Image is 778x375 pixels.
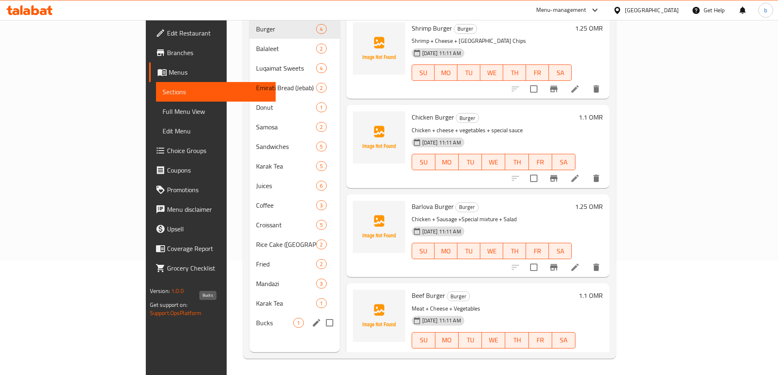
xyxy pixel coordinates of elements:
[412,304,576,314] p: Meat + Cheese + Vegetables
[316,200,326,210] div: items
[552,245,568,257] span: SA
[529,245,546,257] span: FR
[525,259,542,276] span: Select to update
[555,334,572,346] span: SA
[317,143,326,151] span: 5
[256,24,316,34] span: Burger
[256,240,316,249] div: Rice Cake (Vimptuwa)
[549,243,572,259] button: SA
[316,44,326,53] div: items
[508,334,525,346] span: TH
[412,125,576,135] p: Chicken + cheese + vegetables + special sauce
[256,298,316,308] span: Karak Tea
[544,79,564,99] button: Branch-specific-item
[505,154,528,170] button: TH
[570,173,580,183] a: Edit menu item
[150,286,170,296] span: Version:
[149,23,276,43] a: Edit Restaurant
[256,161,316,171] div: Karak Tea
[316,161,326,171] div: items
[552,154,575,170] button: SA
[316,279,326,288] div: items
[454,24,477,34] div: Burger
[586,79,606,99] button: delete
[625,6,679,15] div: [GEOGRAPHIC_DATA]
[317,182,326,190] span: 6
[459,332,482,348] button: TU
[250,98,339,117] div: Donut1
[419,228,464,235] span: [DATE] 11:11 AM
[156,121,276,141] a: Edit Menu
[353,111,405,164] img: Chicken Burger
[250,195,339,215] div: Coffee3
[456,113,479,123] div: Burger
[485,334,502,346] span: WE
[250,137,339,156] div: Sandwiches5
[503,64,526,81] button: TH
[526,243,549,259] button: FR
[536,5,586,15] div: Menu-management
[316,83,326,93] div: items
[149,62,276,82] a: Menus
[317,25,326,33] span: 4
[256,259,316,269] span: Fried
[435,332,459,348] button: MO
[256,240,316,249] span: Rice Cake ([GEOGRAPHIC_DATA])
[353,201,405,253] img: Barlova Burger
[435,64,457,81] button: MO
[506,67,523,79] span: TH
[570,84,580,94] a: Edit menu item
[506,245,523,257] span: TH
[461,245,477,257] span: TU
[250,313,339,333] div: Bucks1edit
[256,142,316,151] span: Sandwiches
[167,244,269,253] span: Coverage Report
[586,257,606,277] button: delete
[529,332,552,348] button: FR
[419,317,464,324] span: [DATE] 11:11 AM
[256,220,316,230] span: Croissant
[579,111,603,123] h6: 1.1 OMR
[167,28,269,38] span: Edit Restaurant
[764,6,767,15] span: b
[415,245,432,257] span: SU
[456,113,479,123] span: Burger
[447,291,470,301] div: Burger
[317,202,326,209] span: 3
[250,274,339,293] div: Mandazi3
[156,102,276,121] a: Full Menu View
[484,67,500,79] span: WE
[480,64,503,81] button: WE
[149,141,276,160] a: Choice Groups
[149,43,276,62] a: Branches
[316,181,326,191] div: items
[412,200,454,213] span: Barlova Burger
[256,63,316,73] span: Luqaimat Sweets
[586,169,606,188] button: delete
[150,308,202,318] a: Support.OpsPlatform
[317,221,326,229] span: 5
[485,156,502,168] span: WE
[167,146,269,155] span: Choice Groups
[549,64,572,81] button: SA
[250,78,339,98] div: Emirati Bread (Jebab)2
[435,154,459,170] button: MO
[459,154,482,170] button: TU
[532,156,549,168] span: FR
[250,19,339,39] div: Burger4
[579,290,603,301] h6: 1.1 OMR
[412,111,454,123] span: Chicken Burger
[256,122,316,132] span: Samosa
[256,181,316,191] div: Juices
[457,243,480,259] button: TU
[555,156,572,168] span: SA
[439,334,455,346] span: MO
[544,169,564,188] button: Branch-specific-item
[250,58,339,78] div: Luqaimat Sweets4
[256,102,316,112] span: Donut
[256,318,293,328] span: Bucks
[256,83,316,93] span: Emirati Bread (Jebab)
